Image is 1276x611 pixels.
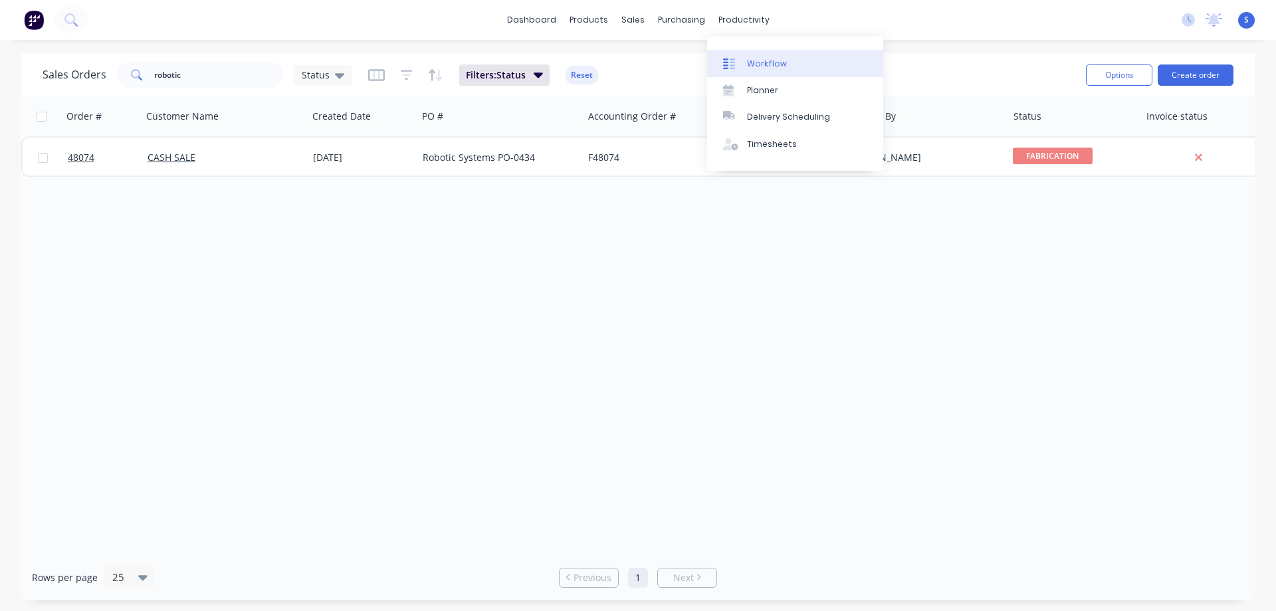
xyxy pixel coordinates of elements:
a: Planner [707,77,883,104]
div: Workflow [747,58,787,70]
span: Previous [574,571,611,584]
div: Status [1013,110,1041,123]
span: Next [673,571,694,584]
span: S [1244,14,1249,26]
a: dashboard [500,10,563,30]
a: Timesheets [707,131,883,158]
span: Rows per page [32,571,98,584]
a: Page 1 is your current page [628,568,648,588]
div: Created Date [312,110,371,123]
div: Accounting Order # [588,110,676,123]
div: [DATE] [313,151,412,164]
a: 48074 [68,138,148,178]
div: sales [615,10,651,30]
div: Order # [66,110,102,123]
ul: Pagination [554,568,722,588]
div: Delivery Scheduling [747,111,830,123]
a: Workflow [707,50,883,76]
div: [PERSON_NAME] [847,151,994,164]
span: Status [302,68,330,82]
div: Invoice status [1146,110,1208,123]
h1: Sales Orders [43,68,106,81]
div: Timesheets [747,138,797,150]
button: Filters:Status [459,64,550,86]
div: productivity [712,10,776,30]
span: 48074 [68,151,94,164]
div: products [563,10,615,30]
button: Options [1086,64,1152,86]
div: PO # [422,110,443,123]
div: F48074 [588,151,736,164]
a: Next page [658,571,716,584]
div: Customer Name [146,110,219,123]
span: FABRICATION [1013,148,1093,164]
a: Previous page [560,571,618,584]
img: Factory [24,10,44,30]
input: Search... [154,62,284,88]
a: Delivery Scheduling [707,104,883,130]
div: Robotic Systems PO-0434 [423,151,570,164]
div: purchasing [651,10,712,30]
button: Reset [566,66,598,84]
div: Planner [747,84,778,96]
span: Filters: Status [466,68,526,82]
button: Create order [1158,64,1233,86]
a: CASH SALE [148,151,195,164]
